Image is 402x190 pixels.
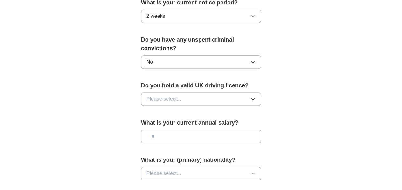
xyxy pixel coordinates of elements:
button: Please select... [141,92,261,106]
span: Please select... [146,170,181,177]
span: No [146,58,153,66]
label: Do you hold a valid UK driving licence? [141,81,261,90]
label: What is your current annual salary? [141,119,261,127]
span: 2 weeks [146,12,165,20]
button: Please select... [141,167,261,180]
span: Please select... [146,95,181,103]
label: Do you have any unspent criminal convictions? [141,36,261,53]
label: What is your (primary) nationality? [141,156,261,164]
button: No [141,55,261,69]
button: 2 weeks [141,10,261,23]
